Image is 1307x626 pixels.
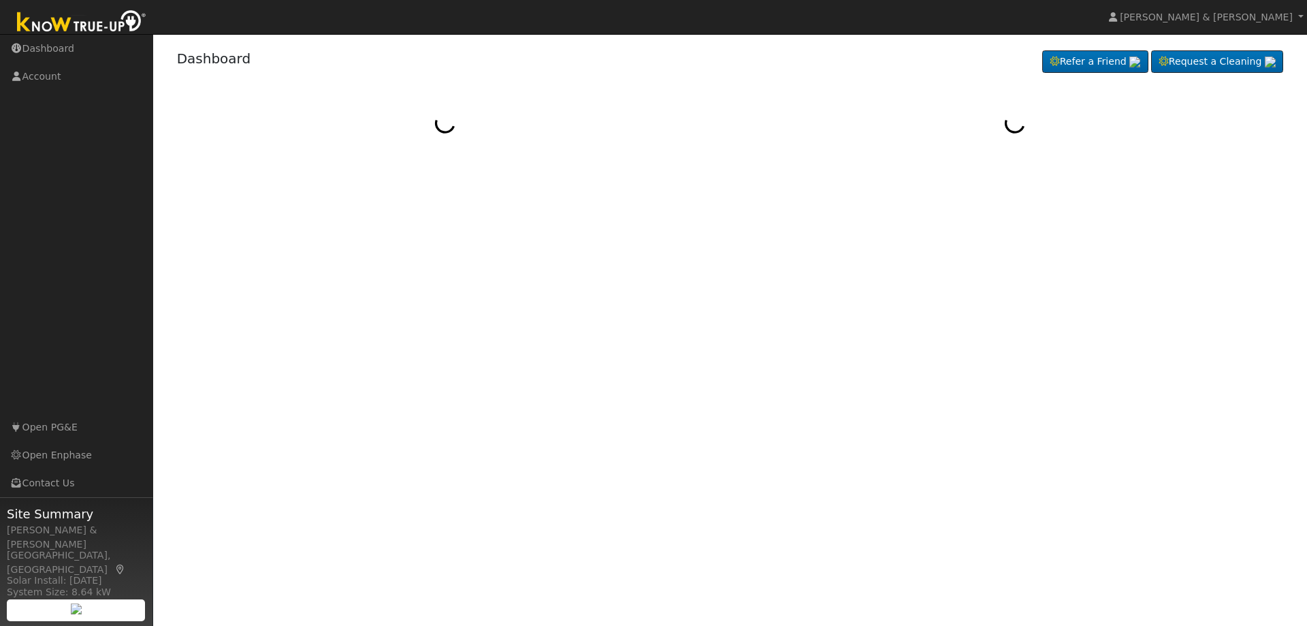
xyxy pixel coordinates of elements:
div: [PERSON_NAME] & [PERSON_NAME] [7,523,146,552]
a: Refer a Friend [1042,50,1148,74]
img: retrieve [1129,57,1140,67]
span: Site Summary [7,505,146,523]
a: Dashboard [177,50,251,67]
div: [GEOGRAPHIC_DATA], [GEOGRAPHIC_DATA] [7,548,146,577]
img: retrieve [71,604,82,614]
img: retrieve [1265,57,1276,67]
span: [PERSON_NAME] & [PERSON_NAME] [1120,12,1293,22]
div: Solar Install: [DATE] [7,574,146,588]
div: System Size: 8.64 kW [7,585,146,599]
a: Request a Cleaning [1151,50,1283,74]
a: Map [114,564,127,575]
img: Know True-Up [10,7,153,38]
